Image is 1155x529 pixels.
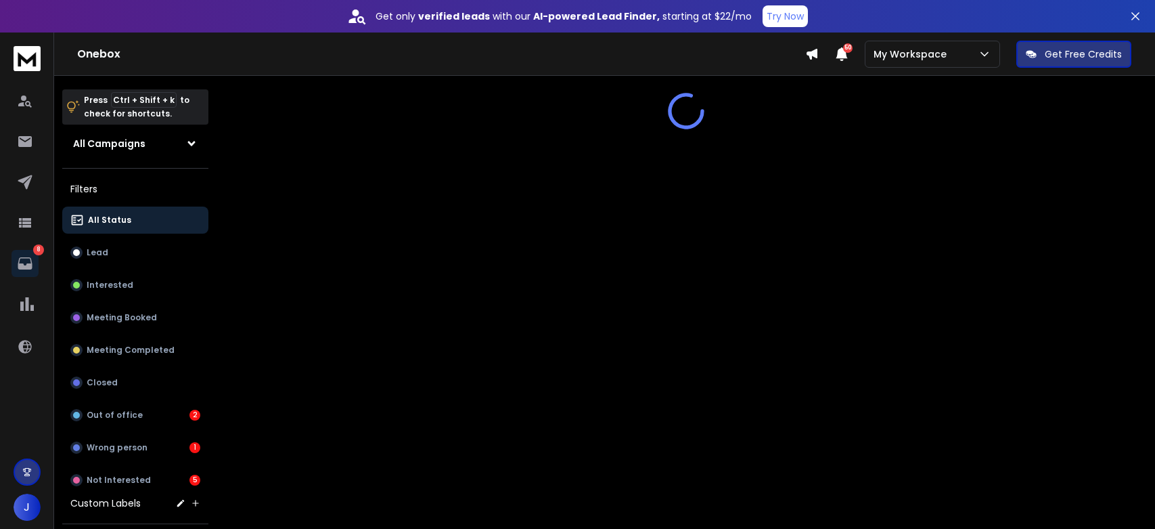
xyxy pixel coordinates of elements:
[87,377,118,388] p: Closed
[77,46,805,62] h1: Onebox
[1045,47,1122,61] p: Get Free Credits
[14,494,41,521] button: J
[14,46,41,71] img: logo
[62,207,208,234] button: All Status
[767,9,804,23] p: Try Now
[189,475,200,486] div: 5
[62,179,208,198] h3: Filters
[843,43,853,53] span: 50
[874,47,952,61] p: My Workspace
[62,272,208,299] button: Interested
[84,93,189,121] p: Press to check for shortcuts.
[87,475,151,486] p: Not Interested
[87,345,175,356] p: Meeting Completed
[418,9,490,23] strong: verified leads
[1016,41,1131,68] button: Get Free Credits
[533,9,660,23] strong: AI-powered Lead Finder,
[70,496,141,510] h3: Custom Labels
[62,304,208,331] button: Meeting Booked
[12,250,39,277] a: 8
[763,5,808,27] button: Try Now
[33,245,44,255] p: 8
[87,247,108,258] p: Lead
[88,215,131,226] p: All Status
[62,369,208,396] button: Closed
[87,280,133,291] p: Interested
[62,434,208,461] button: Wrong person1
[62,337,208,364] button: Meeting Completed
[189,442,200,453] div: 1
[62,130,208,157] button: All Campaigns
[111,92,177,108] span: Ctrl + Shift + k
[62,467,208,494] button: Not Interested5
[376,9,752,23] p: Get only with our starting at $22/mo
[87,442,148,453] p: Wrong person
[189,410,200,421] div: 2
[62,239,208,266] button: Lead
[87,312,157,323] p: Meeting Booked
[87,410,143,421] p: Out of office
[62,402,208,429] button: Out of office2
[73,137,145,150] h1: All Campaigns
